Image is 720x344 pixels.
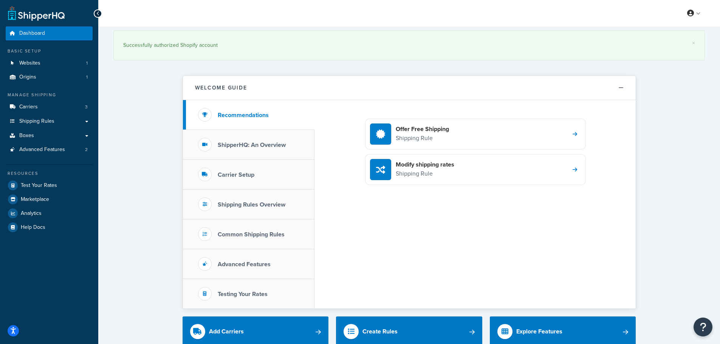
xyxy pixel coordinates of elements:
h3: ShipperHQ: An Overview [218,142,286,148]
h3: Carrier Setup [218,171,254,178]
span: Advanced Features [19,147,65,153]
span: Origins [19,74,36,80]
h3: Testing Your Rates [218,291,268,298]
a: Analytics [6,207,93,220]
div: Resources [6,170,93,177]
h3: Recommendations [218,112,269,119]
a: × [692,40,695,46]
li: Carriers [6,100,93,114]
div: Manage Shipping [6,92,93,98]
div: Basic Setup [6,48,93,54]
a: Test Your Rates [6,179,93,192]
span: Help Docs [21,224,45,231]
h3: Advanced Features [218,261,271,268]
a: Boxes [6,129,93,143]
p: Shipping Rule [396,133,449,143]
span: Analytics [21,210,42,217]
h4: Offer Free Shipping [396,125,449,133]
li: Websites [6,56,93,70]
div: Add Carriers [209,326,244,337]
a: Shipping Rules [6,114,93,128]
div: Successfully authorized Shopify account [123,40,695,51]
span: 1 [86,74,88,80]
div: Create Rules [362,326,398,337]
h4: Modify shipping rates [396,160,454,169]
span: Boxes [19,133,34,139]
button: Welcome Guide [183,76,636,100]
span: 3 [85,104,88,110]
span: 1 [86,60,88,66]
a: Marketplace [6,193,93,206]
a: Advanced Features2 [6,143,93,157]
span: 2 [85,147,88,153]
a: Origins1 [6,70,93,84]
span: Test Your Rates [21,182,57,189]
h3: Shipping Rules Overview [218,201,285,208]
button: Open Resource Center [694,318,712,336]
div: Explore Features [516,326,562,337]
li: Origins [6,70,93,84]
a: Websites1 [6,56,93,70]
p: Shipping Rule [396,169,454,179]
span: Dashboard [19,30,45,37]
span: Shipping Rules [19,118,54,125]
h3: Common Shipping Rules [218,231,285,238]
a: Help Docs [6,221,93,234]
span: Websites [19,60,40,66]
a: Dashboard [6,26,93,40]
span: Carriers [19,104,38,110]
li: Advanced Features [6,143,93,157]
span: Marketplace [21,196,49,203]
a: Carriers3 [6,100,93,114]
h2: Welcome Guide [195,85,247,91]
